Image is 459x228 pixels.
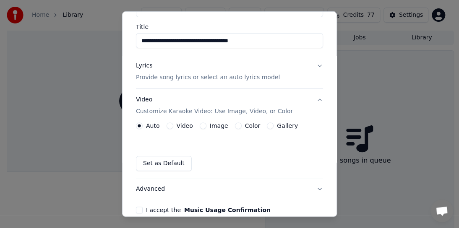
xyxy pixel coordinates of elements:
label: Auto [146,123,160,129]
button: LyricsProvide song lyrics or select an auto lyrics model [136,55,323,88]
button: Advanced [136,178,323,200]
label: Video [177,123,193,129]
button: Set as Default [136,156,192,171]
div: Lyrics [136,62,152,70]
label: Gallery [277,123,298,129]
button: I accept the [184,207,271,213]
label: Image [210,123,228,129]
div: Video [136,96,293,116]
p: Customize Karaoke Video: Use Image, Video, or Color [136,107,293,116]
button: VideoCustomize Karaoke Video: Use Image, Video, or Color [136,89,323,122]
label: Title [136,24,323,30]
label: I accept the [146,207,271,213]
div: VideoCustomize Karaoke Video: Use Image, Video, or Color [136,122,323,178]
p: Provide song lyrics or select an auto lyrics model [136,73,280,82]
label: Color [245,123,261,129]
